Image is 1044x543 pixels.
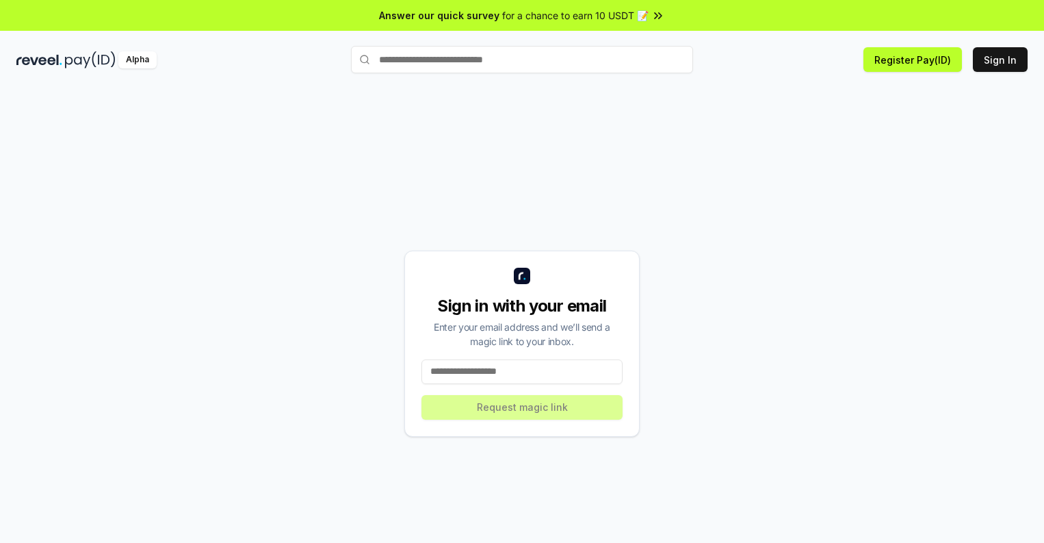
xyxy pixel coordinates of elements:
span: Answer our quick survey [379,8,499,23]
span: for a chance to earn 10 USDT 📝 [502,8,649,23]
button: Sign In [973,47,1028,72]
img: pay_id [65,51,116,68]
div: Enter your email address and we’ll send a magic link to your inbox. [421,320,623,349]
img: logo_small [514,268,530,284]
div: Sign in with your email [421,295,623,317]
img: reveel_dark [16,51,62,68]
button: Register Pay(ID) [863,47,962,72]
div: Alpha [118,51,157,68]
